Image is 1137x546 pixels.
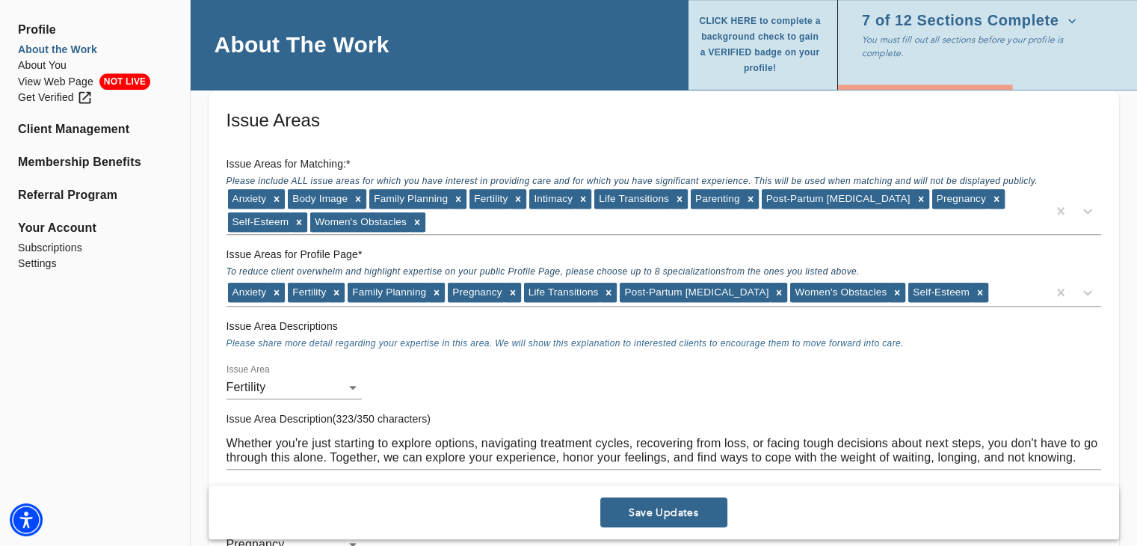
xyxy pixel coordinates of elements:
div: Anxiety [228,189,269,209]
div: Fertility [288,283,328,302]
button: 7 of 12 Sections Complete [862,9,1082,33]
div: Life Transitions [594,189,671,209]
span: Save Updates [606,506,721,521]
a: About You [18,58,172,73]
div: Post-Partum [MEDICAL_DATA] [620,283,771,302]
div: Self-Esteem [228,212,292,232]
span: Please share more detail regarding your expertise in this area. We will show this explanation to ... [227,338,904,349]
a: Membership Benefits [18,153,172,171]
div: Fertility [227,375,363,399]
div: Intimacy [529,189,575,209]
div: Family Planning [369,189,450,209]
h6: Issue Areas for Matching: * [227,156,1101,173]
div: Pregnancy [448,283,504,302]
div: Family Planning [348,283,428,302]
span: Your Account [18,219,172,237]
h6: Issue Areas for Profile Page * [227,247,1101,263]
a: Subscriptions [18,240,172,256]
a: View Web PageNOT LIVE [18,73,172,90]
div: Body Image [288,189,350,209]
a: About the Work [18,42,172,58]
label: Issue Area [227,365,270,374]
div: Anxiety [228,283,269,302]
div: Parenting [691,189,742,209]
a: Settings [18,256,172,272]
span: To reduce client overwhelm and highlight expertise on your public Profile Page, please choose up ... [227,266,860,280]
a: Client Management [18,120,172,138]
h5: Issue Areas [227,108,1101,132]
div: Self-Esteem [908,283,972,302]
div: Women's Obstacles [790,283,889,302]
textarea: Whether you're just starting to explore options, navigating treatment cycles, recovering from los... [227,436,1101,464]
span: NOT LIVE [99,73,150,90]
a: Get Verified [18,90,172,105]
div: Pregnancy [932,189,988,209]
span: Profile [18,21,172,39]
h4: About The Work [215,31,389,58]
span: CLICK HERE to complete a background check to gain a VERIFIED badge on your profile! [697,13,822,76]
div: Get Verified [18,90,93,105]
a: Referral Program [18,186,172,204]
div: Women's Obstacles [310,212,409,232]
button: Save Updates [600,498,727,528]
h6: Issue Area Description(323/350 characters) [227,411,1101,428]
div: Accessibility Menu [10,503,43,536]
span: 7 of 12 Sections Complete [862,13,1076,28]
span: Please include ALL issue areas for which you have interest in providing care and for which you ha... [227,176,1038,189]
button: CLICK HERE to complete a background check to gain a VERIFIED badge on your profile! [697,9,828,81]
li: View Web Page [18,73,172,90]
p: You must fill out all sections before your profile is complete. [862,33,1095,60]
div: Life Transitions [524,283,601,302]
div: Fertility [469,189,510,209]
div: Post-Partum [MEDICAL_DATA] [762,189,913,209]
h6: Issue Area Descriptions [227,319,1101,335]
